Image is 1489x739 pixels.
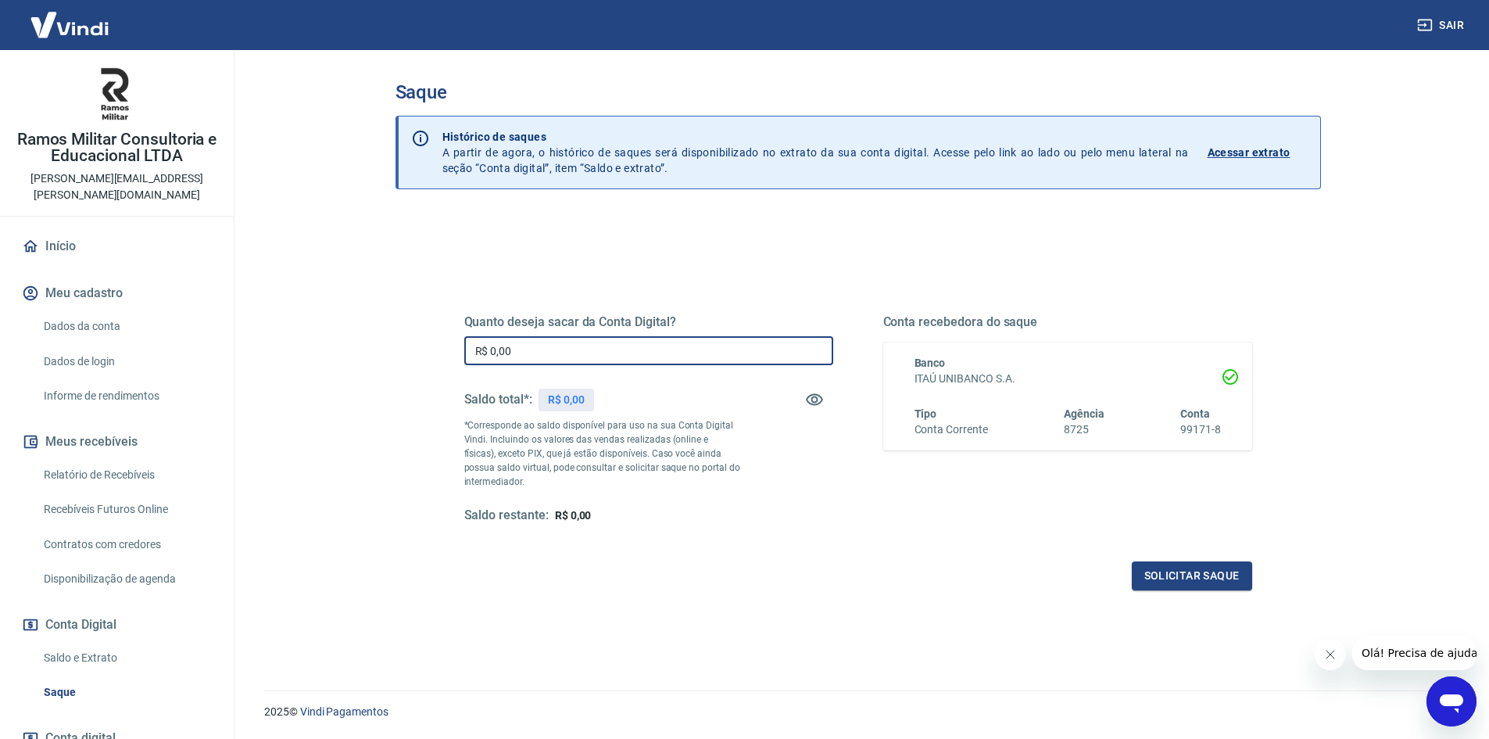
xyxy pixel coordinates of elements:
[86,63,149,125] img: 2a6cf7bb-650d-4bac-9af2-d39e24b9acdc.jpeg
[1208,129,1308,176] a: Acessar extrato
[464,418,741,489] p: *Corresponde ao saldo disponível para uso na sua Conta Digital Vindi. Incluindo os valores das ve...
[1180,407,1210,420] span: Conta
[19,425,215,459] button: Meus recebíveis
[464,392,532,407] h5: Saldo total*:
[19,608,215,642] button: Conta Digital
[38,642,215,674] a: Saldo e Extrato
[38,459,215,491] a: Relatório de Recebíveis
[38,310,215,343] a: Dados da conta
[1064,407,1104,420] span: Agência
[1064,422,1104,438] h6: 8725
[38,676,215,709] a: Saque
[1132,561,1252,590] button: Solicitar saque
[548,392,585,408] p: R$ 0,00
[1180,422,1221,438] h6: 99171-8
[38,563,215,595] a: Disponibilização de agenda
[19,1,120,48] img: Vindi
[442,129,1189,145] p: Histórico de saques
[38,346,215,378] a: Dados de login
[464,508,549,524] h5: Saldo restante:
[38,529,215,561] a: Contratos com credores
[883,314,1252,330] h5: Conta recebedora do saque
[442,129,1189,176] p: A partir de agora, o histórico de saques será disponibilizado no extrato da sua conta digital. Ac...
[38,493,215,526] a: Recebíveis Futuros Online
[464,314,833,330] h5: Quanto deseja sacar da Conta Digital?
[1352,636,1476,670] iframe: Mensagem da empresa
[264,704,1451,720] p: 2025 ©
[300,705,388,718] a: Vindi Pagamentos
[555,509,592,522] span: R$ 0,00
[13,131,221,164] p: Ramos Militar Consultoria e Educacional LTDA
[915,371,1221,387] h6: ITAÚ UNIBANCO S.A.
[915,357,946,369] span: Banco
[38,380,215,412] a: Informe de rendimentos
[19,276,215,310] button: Meu cadastro
[1208,145,1290,160] p: Acessar extrato
[13,170,221,203] p: [PERSON_NAME][EMAIL_ADDRESS][PERSON_NAME][DOMAIN_NAME]
[19,229,215,264] a: Início
[9,11,131,23] span: Olá! Precisa de ajuda?
[1315,639,1346,670] iframe: Fechar mensagem
[1414,11,1470,40] button: Sair
[915,407,937,420] span: Tipo
[915,422,988,438] h6: Conta Corrente
[1426,676,1476,726] iframe: Botão para abrir a janela de mensagens
[396,81,1321,103] h3: Saque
